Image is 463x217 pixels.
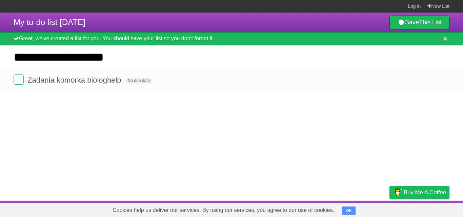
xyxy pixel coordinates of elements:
span: My to-do list [DATE] [14,18,85,27]
span: Buy me a coffee [404,187,446,198]
button: OK [342,207,356,215]
img: Buy me a coffee [393,187,402,198]
b: This List [419,19,442,26]
span: Cookies help us deliver our services. By using our services, you agree to our use of cookies. [106,203,341,217]
span: Zadania komorka biologhelp [27,76,123,84]
a: Privacy [381,202,398,215]
span: No due date [125,78,153,84]
a: SaveThis List [389,16,449,29]
a: About [299,202,314,215]
a: Developers [322,202,349,215]
label: Done [14,74,24,85]
a: Buy me a coffee [389,186,449,199]
a: Terms [358,202,373,215]
a: Suggest a feature [407,202,449,215]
